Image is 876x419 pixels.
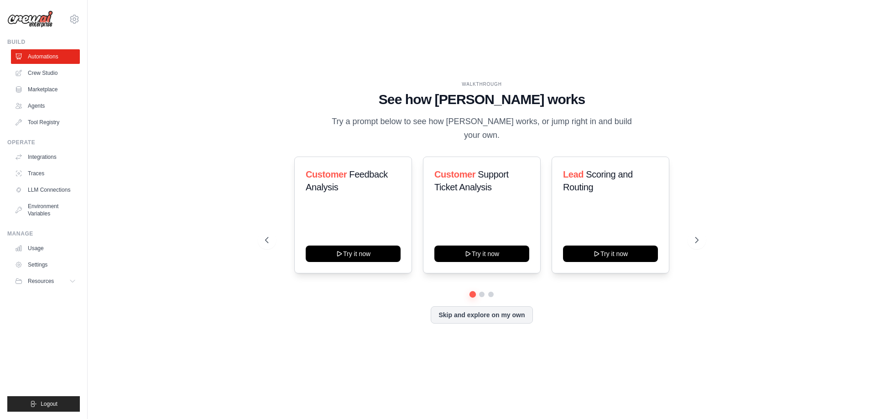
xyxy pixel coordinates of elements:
div: Build [7,38,80,46]
span: Resources [28,278,54,285]
a: Crew Studio [11,66,80,80]
button: Skip and explore on my own [431,306,532,324]
a: Usage [11,241,80,256]
div: Operate [7,139,80,146]
a: Settings [11,257,80,272]
div: WALKTHROUGH [265,81,699,88]
span: Lead [563,169,584,179]
div: Manage [7,230,80,237]
a: Automations [11,49,80,64]
span: Customer [306,169,347,179]
a: Traces [11,166,80,181]
a: LLM Connections [11,183,80,197]
span: Feedback Analysis [306,169,388,192]
a: Agents [11,99,80,113]
button: Try it now [434,246,529,262]
a: Marketplace [11,82,80,97]
button: Resources [11,274,80,288]
h1: See how [PERSON_NAME] works [265,91,699,108]
a: Environment Variables [11,199,80,221]
span: Scoring and Routing [563,169,633,192]
button: Try it now [306,246,401,262]
span: Support Ticket Analysis [434,169,509,192]
p: Try a prompt below to see how [PERSON_NAME] works, or jump right in and build your own. [328,115,635,142]
button: Try it now [563,246,658,262]
button: Logout [7,396,80,412]
iframe: Chat Widget [830,375,876,419]
a: Tool Registry [11,115,80,130]
img: Logo [7,10,53,28]
a: Integrations [11,150,80,164]
span: Logout [41,400,57,408]
span: Customer [434,169,475,179]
